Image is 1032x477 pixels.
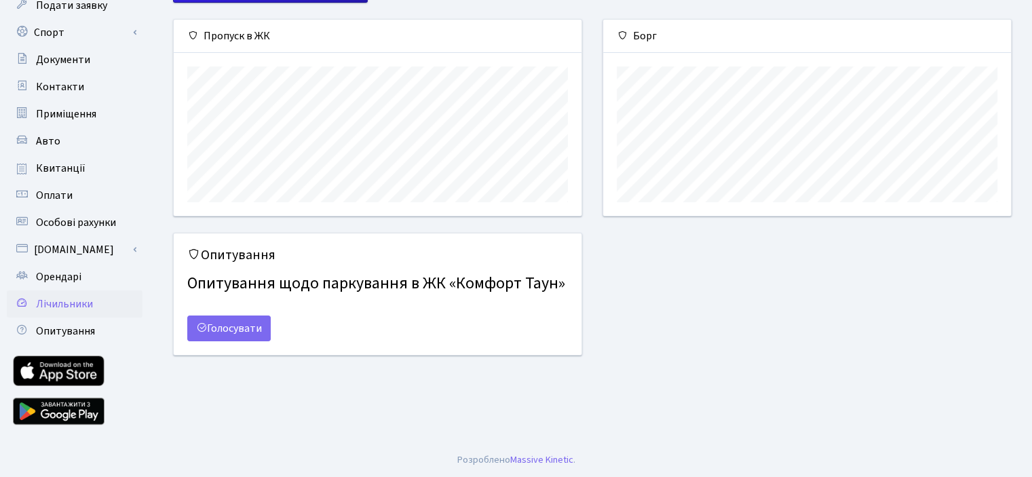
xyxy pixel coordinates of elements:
span: Опитування [36,324,95,339]
div: . [457,453,575,468]
span: Приміщення [36,107,96,121]
span: Контакти [36,79,84,94]
span: Квитанції [36,161,85,176]
a: Документи [7,46,142,73]
div: Пропуск в ЖК [174,20,581,53]
a: [DOMAIN_NAME] [7,236,142,263]
span: Документи [36,52,90,67]
span: Лічильники [36,297,93,311]
a: Контакти [7,73,142,100]
a: Розроблено [457,453,510,467]
h4: Опитування щодо паркування в ЖК «Комфорт Таун» [187,269,568,299]
div: Борг [603,20,1011,53]
a: Опитування [7,318,142,345]
a: Лічильники [7,290,142,318]
a: Спорт [7,19,142,46]
h5: Опитування [187,247,568,263]
a: Квитанції [7,155,142,182]
a: Оплати [7,182,142,209]
span: Орендарі [36,269,81,284]
a: Massive Kinetic [510,453,573,467]
span: Авто [36,134,60,149]
a: Приміщення [7,100,142,128]
span: Особові рахунки [36,215,116,230]
span: Оплати [36,188,73,203]
a: Авто [7,128,142,155]
a: Особові рахунки [7,209,142,236]
a: Орендарі [7,263,142,290]
a: Голосувати [187,316,271,341]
